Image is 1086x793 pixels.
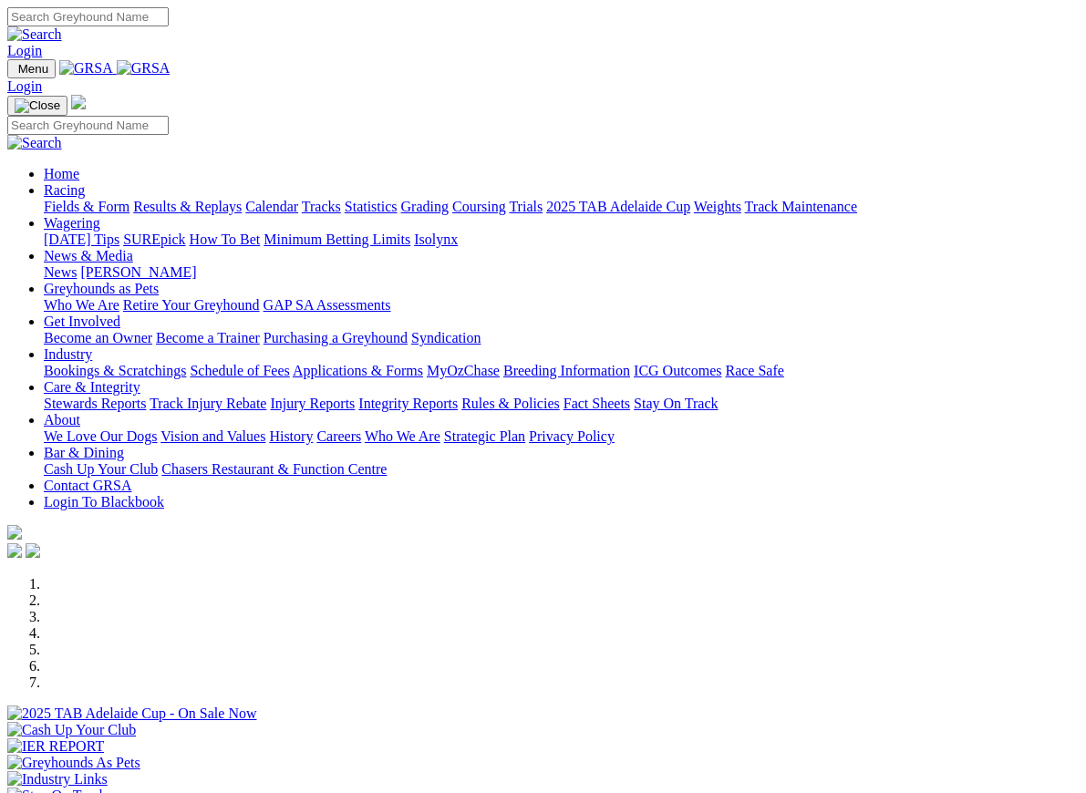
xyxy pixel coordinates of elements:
[44,461,158,477] a: Cash Up Your Club
[190,232,261,247] a: How To Bet
[44,215,100,231] a: Wagering
[745,199,857,214] a: Track Maintenance
[150,396,266,411] a: Track Injury Rebate
[18,62,48,76] span: Menu
[264,232,410,247] a: Minimum Betting Limits
[7,78,42,94] a: Login
[44,330,152,345] a: Become an Owner
[634,396,718,411] a: Stay On Track
[546,199,690,214] a: 2025 TAB Adelaide Cup
[190,363,289,378] a: Schedule of Fees
[7,59,56,78] button: Toggle navigation
[156,330,260,345] a: Become a Trainer
[529,428,615,444] a: Privacy Policy
[452,199,506,214] a: Coursing
[44,297,119,313] a: Who We Are
[133,199,242,214] a: Results & Replays
[7,755,140,771] img: Greyhounds As Pets
[7,543,22,558] img: facebook.svg
[7,705,257,722] img: 2025 TAB Adelaide Cup - On Sale Now
[160,428,265,444] a: Vision and Values
[7,116,169,135] input: Search
[59,60,113,77] img: GRSA
[316,428,361,444] a: Careers
[44,199,1079,215] div: Racing
[44,428,157,444] a: We Love Our Dogs
[7,7,169,26] input: Search
[270,396,355,411] a: Injury Reports
[44,478,131,493] a: Contact GRSA
[15,98,60,113] img: Close
[44,182,85,198] a: Racing
[44,363,186,378] a: Bookings & Scratchings
[694,199,741,214] a: Weights
[44,428,1079,445] div: About
[503,363,630,378] a: Breeding Information
[26,543,40,558] img: twitter.svg
[44,346,92,362] a: Industry
[44,379,140,395] a: Care & Integrity
[293,363,423,378] a: Applications & Forms
[80,264,196,280] a: [PERSON_NAME]
[44,314,120,329] a: Get Involved
[44,232,1079,248] div: Wagering
[123,232,185,247] a: SUREpick
[44,166,79,181] a: Home
[365,428,440,444] a: Who We Are
[44,281,159,296] a: Greyhounds as Pets
[44,297,1079,314] div: Greyhounds as Pets
[414,232,458,247] a: Isolynx
[71,95,86,109] img: logo-grsa-white.png
[44,396,1079,412] div: Care & Integrity
[509,199,543,214] a: Trials
[7,135,62,151] img: Search
[7,43,42,58] a: Login
[44,330,1079,346] div: Get Involved
[44,494,164,510] a: Login To Blackbook
[44,248,133,263] a: News & Media
[345,199,398,214] a: Statistics
[44,396,146,411] a: Stewards Reports
[444,428,525,444] a: Strategic Plan
[44,264,1079,281] div: News & Media
[7,96,67,116] button: Toggle navigation
[269,428,313,444] a: History
[427,363,500,378] a: MyOzChase
[264,330,408,345] a: Purchasing a Greyhound
[358,396,458,411] a: Integrity Reports
[117,60,171,77] img: GRSA
[7,771,108,788] img: Industry Links
[634,363,721,378] a: ICG Outcomes
[245,199,298,214] a: Calendar
[7,525,22,540] img: logo-grsa-white.png
[161,461,387,477] a: Chasers Restaurant & Function Centre
[264,297,391,313] a: GAP SA Assessments
[44,445,124,460] a: Bar & Dining
[7,738,104,755] img: IER REPORT
[44,461,1079,478] div: Bar & Dining
[302,199,341,214] a: Tracks
[44,264,77,280] a: News
[564,396,630,411] a: Fact Sheets
[44,412,80,427] a: About
[123,297,260,313] a: Retire Your Greyhound
[44,199,129,214] a: Fields & Form
[725,363,783,378] a: Race Safe
[461,396,560,411] a: Rules & Policies
[7,26,62,43] img: Search
[44,363,1079,379] div: Industry
[44,232,119,247] a: [DATE] Tips
[411,330,481,345] a: Syndication
[7,722,136,738] img: Cash Up Your Club
[401,199,449,214] a: Grading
